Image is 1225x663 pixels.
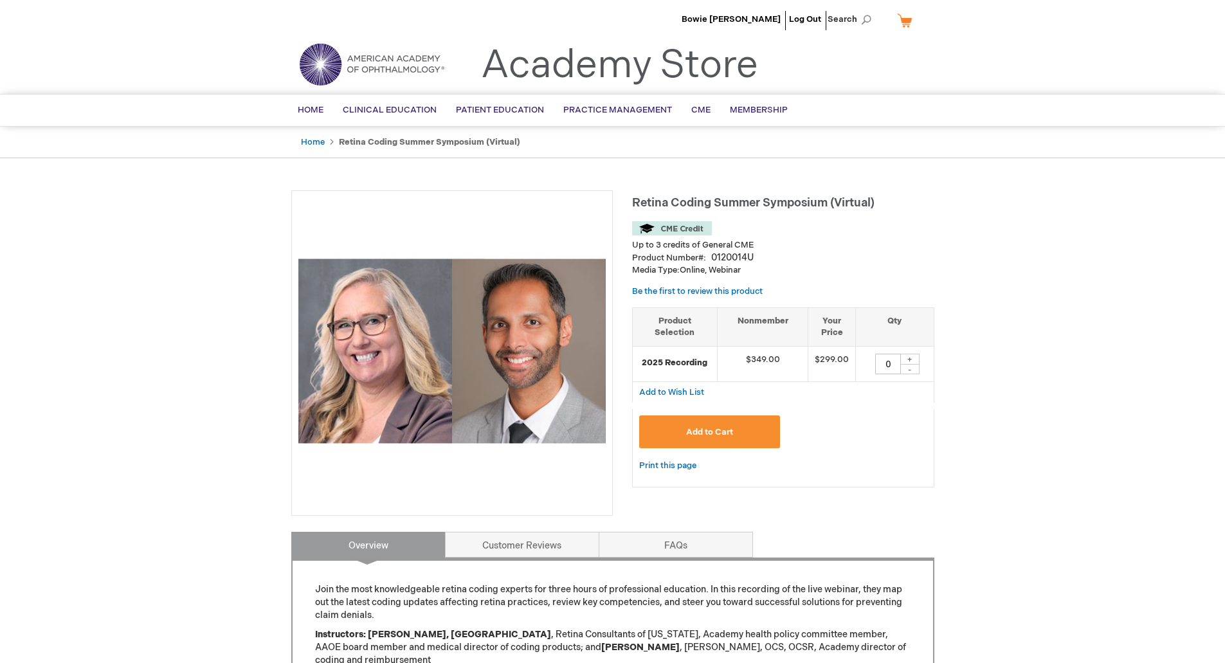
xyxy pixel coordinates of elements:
li: Up to 3 credits of General CME [632,239,934,251]
td: $349.00 [718,346,808,381]
a: Print this page [639,458,696,474]
th: Your Price [808,307,856,346]
span: Search [828,6,876,32]
a: Bowie [PERSON_NAME] [682,14,781,24]
strong: Retina Coding Summer Symposium (Virtual) [339,137,520,147]
p: Join the most knowledgeable retina coding experts for three hours of professional education. In t... [315,583,911,622]
strong: 2025 Recording [639,357,711,369]
a: Home [301,137,325,147]
a: Overview [291,532,446,558]
span: Membership [730,105,788,115]
div: + [900,354,920,365]
a: Customer Reviews [445,532,599,558]
th: Product Selection [633,307,718,346]
a: Be the first to review this product [632,286,763,296]
strong: [PERSON_NAME] [601,642,680,653]
strong: Instructors: [PERSON_NAME], [GEOGRAPHIC_DATA] [315,629,551,640]
a: Add to Wish List [639,386,704,397]
span: Practice Management [563,105,672,115]
span: Add to Cart [686,427,733,437]
strong: Product Number [632,253,706,263]
th: Qty [856,307,934,346]
a: Log Out [789,14,821,24]
a: Academy Store [481,42,758,89]
span: Retina Coding Summer Symposium (Virtual) [632,196,875,210]
button: Add to Cart [639,415,781,448]
td: $299.00 [808,346,856,381]
span: Patient Education [456,105,544,115]
div: 0120014U [711,251,754,264]
img: Retina Coding Summer Symposium (Virtual) [298,197,606,505]
input: Qty [875,354,901,374]
th: Nonmember [718,307,808,346]
span: Clinical Education [343,105,437,115]
img: CME Credit [632,221,712,235]
div: - [900,364,920,374]
a: FAQs [599,532,753,558]
strong: Media Type: [632,265,680,275]
span: CME [691,105,711,115]
p: Online, Webinar [632,264,934,277]
span: Home [298,105,323,115]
